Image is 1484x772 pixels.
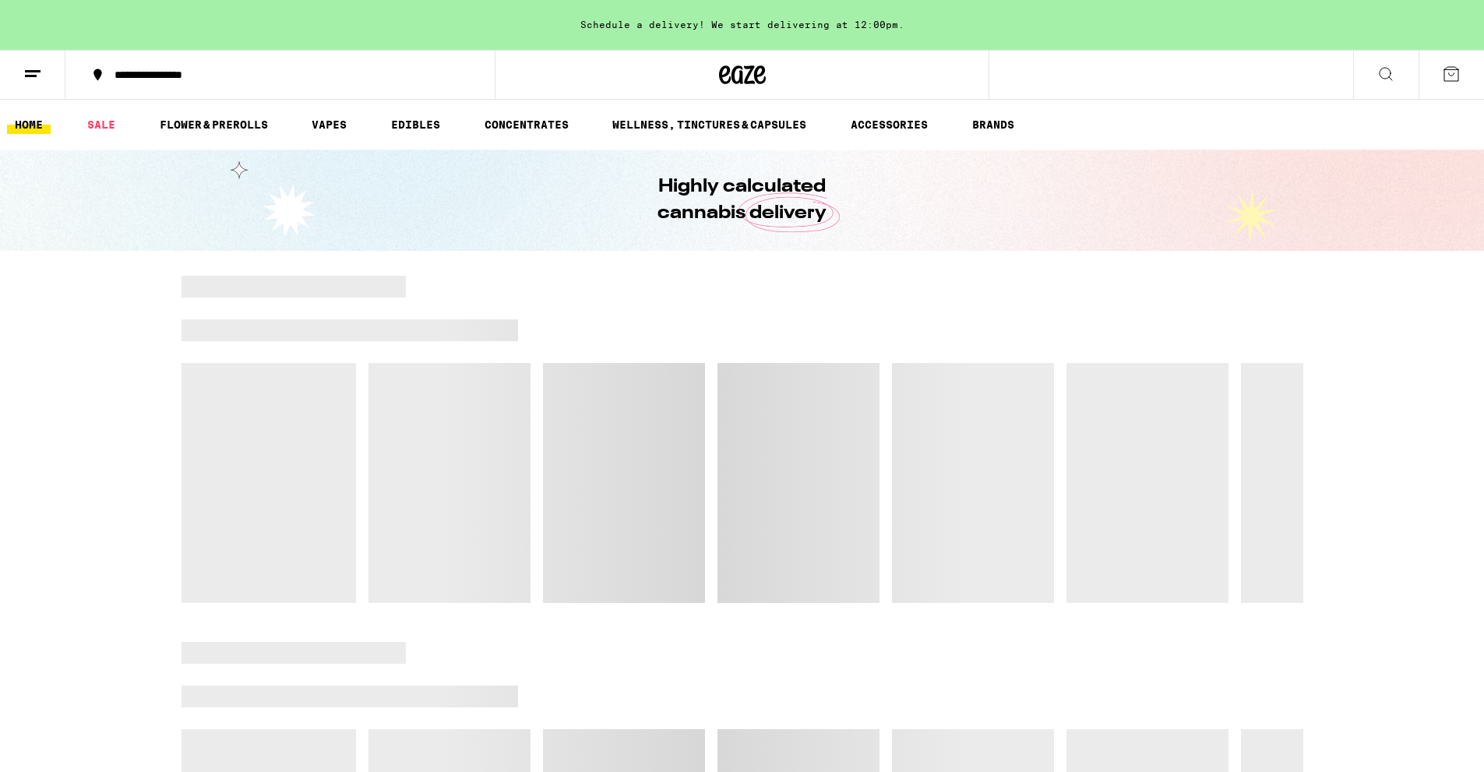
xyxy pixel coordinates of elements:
[304,115,354,134] a: VAPES
[7,115,51,134] a: HOME
[614,174,871,227] h1: Highly calculated cannabis delivery
[79,115,123,134] a: SALE
[964,115,1022,134] a: BRANDS
[383,115,448,134] a: EDIBLES
[152,115,276,134] a: FLOWER & PREROLLS
[477,115,576,134] a: CONCENTRATES
[605,115,814,134] a: WELLNESS, TINCTURES & CAPSULES
[843,115,936,134] a: ACCESSORIES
